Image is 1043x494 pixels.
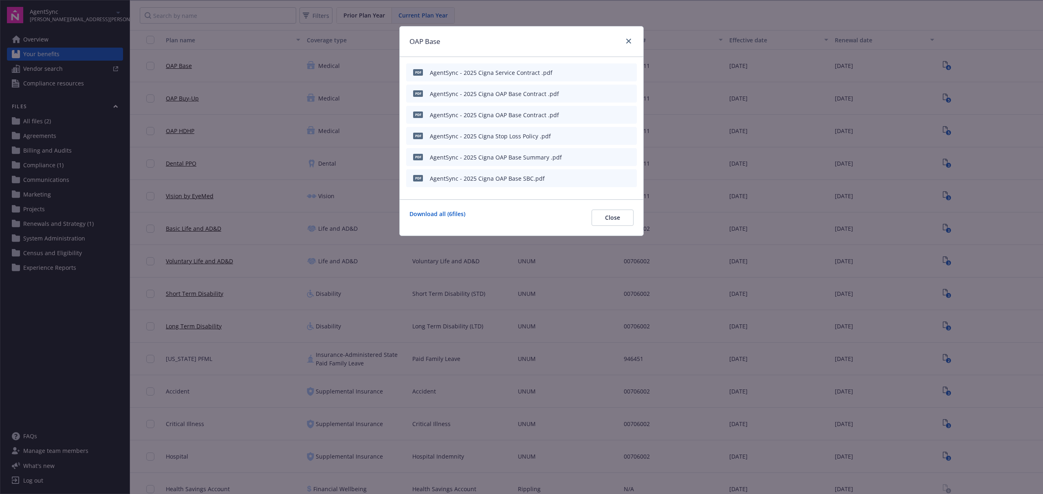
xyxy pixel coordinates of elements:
[430,132,551,140] div: AgentSync - 2025 Cigna Stop Loss Policy .pdf
[413,133,423,139] span: pdf
[413,69,423,75] span: pdf
[409,210,465,226] a: Download all ( 6 files)
[626,174,634,183] button: preview file
[430,68,552,77] div: AgentSync - 2025 Cigna Service Contract .pdf
[430,111,559,119] div: AgentSync - 2025 Cigna OAP Base Contract .pdf
[409,36,440,47] h1: OAP Base
[605,214,620,221] span: Close
[413,175,423,181] span: pdf
[626,132,634,140] button: preview file
[613,111,620,119] button: download file
[430,174,545,183] div: AgentSync - 2025 Cigna OAP Base SBC.pdf
[413,154,423,160] span: pdf
[626,111,634,119] button: preview file
[626,153,634,162] button: preview file
[413,90,423,96] span: pdf
[613,153,620,162] button: download file
[430,90,559,98] div: AgentSync - 2025 Cigna OAP Base Contract .pdf
[613,68,620,77] button: download file
[613,174,620,183] button: download file
[624,36,634,46] a: close
[592,210,634,226] button: Close
[613,132,620,140] button: download file
[626,68,634,77] button: preview file
[413,111,423,118] span: pdf
[430,153,562,162] div: AgentSync - 2025 Cigna OAP Base Summary .pdf
[613,90,620,98] button: download file
[626,90,634,98] button: preview file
